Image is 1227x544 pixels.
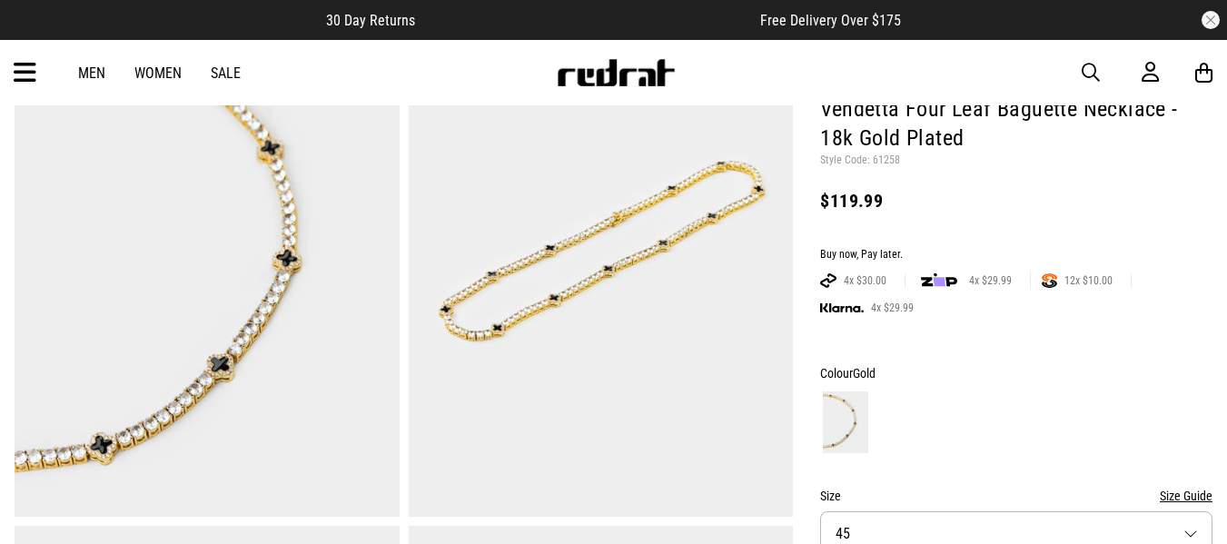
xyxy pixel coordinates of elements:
[451,11,724,29] iframe: Customer reviews powered by Trustpilot
[820,303,864,313] img: KLARNA
[921,272,957,290] img: zip
[820,95,1212,153] h1: Vendetta Four Leaf Baguette Necklace - 18k Gold Plated
[820,248,1212,262] div: Buy now, Pay later.
[760,12,901,29] span: Free Delivery Over $175
[820,153,1212,168] p: Style Code: 61258
[1042,273,1057,288] img: SPLITPAY
[556,59,676,86] img: Redrat logo
[864,301,921,315] span: 4x $29.99
[823,391,868,453] img: Gold
[836,525,850,542] span: 45
[1160,485,1212,507] button: Size Guide
[836,273,894,288] span: 4x $30.00
[820,362,1212,384] div: Colour
[134,64,182,82] a: Women
[962,273,1019,288] span: 4x $29.99
[820,273,836,288] img: AFTERPAY
[1057,273,1120,288] span: 12x $10.00
[853,366,876,381] span: Gold
[326,12,415,29] span: 30 Day Returns
[820,485,1212,507] div: Size
[211,64,241,82] a: Sale
[78,64,105,82] a: Men
[820,190,1212,212] div: $119.99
